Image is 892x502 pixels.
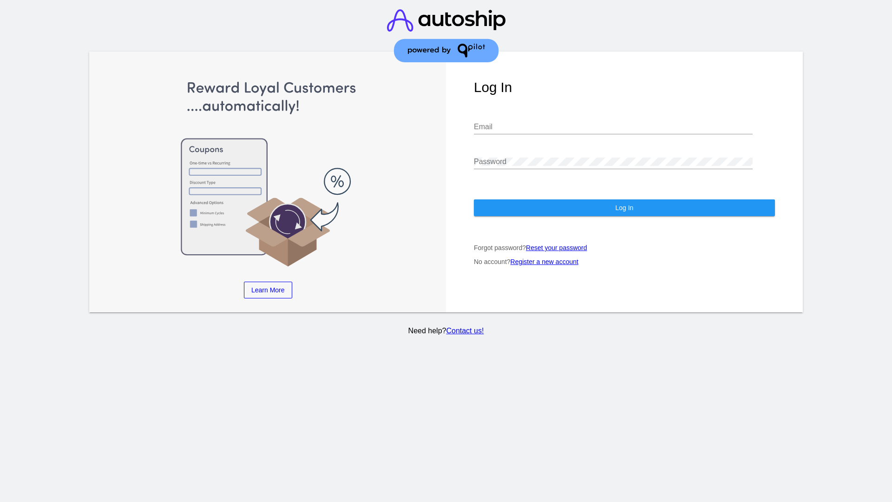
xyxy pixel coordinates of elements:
[244,282,292,298] a: Learn More
[615,204,633,211] span: Log In
[474,258,775,265] p: No account?
[251,286,285,294] span: Learn More
[474,244,775,251] p: Forgot password?
[446,327,484,335] a: Contact us!
[474,79,775,95] h1: Log In
[511,258,578,265] a: Register a new account
[118,79,419,268] img: Apply Coupons Automatically to Scheduled Orders with QPilot
[474,199,775,216] button: Log In
[474,123,753,131] input: Email
[88,327,805,335] p: Need help?
[526,244,587,251] a: Reset your password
